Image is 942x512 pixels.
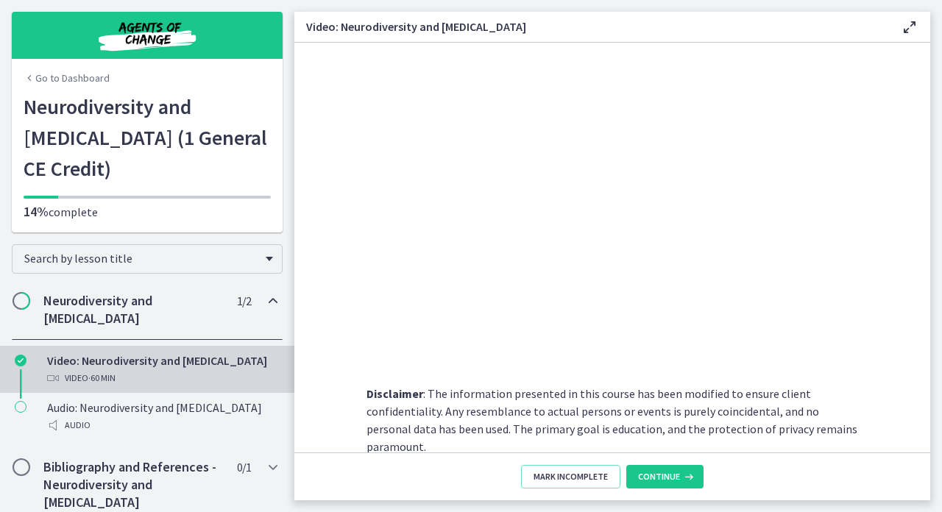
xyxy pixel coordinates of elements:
[47,369,277,387] div: Video
[43,458,223,511] h2: Bibliography and References - Neurodiversity and [MEDICAL_DATA]
[24,203,49,220] span: 14%
[15,355,26,366] i: Completed
[47,416,277,434] div: Audio
[24,251,258,266] span: Search by lesson title
[59,18,235,53] img: Agents of Change
[24,91,271,184] h1: Neurodiversity and [MEDICAL_DATA] (1 General CE Credit)
[88,369,116,387] span: · 60 min
[306,18,877,35] h3: Video: Neurodiversity and [MEDICAL_DATA]
[638,471,680,483] span: Continue
[534,471,608,483] span: Mark Incomplete
[366,386,423,401] strong: Disclaimer
[47,399,277,434] div: Audio: Neurodiversity and [MEDICAL_DATA]
[366,385,858,455] p: : The information presented in this course has been modified to ensure client confidentiality. An...
[237,292,251,310] span: 1 / 2
[24,71,110,85] a: Go to Dashboard
[43,292,223,327] h2: Neurodiversity and [MEDICAL_DATA]
[237,458,251,476] span: 0 / 1
[626,465,704,488] button: Continue
[521,465,620,488] button: Mark Incomplete
[24,203,271,221] p: complete
[12,244,283,274] div: Search by lesson title
[47,352,277,387] div: Video: Neurodiversity and [MEDICAL_DATA]
[294,43,930,351] iframe: Video Lesson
